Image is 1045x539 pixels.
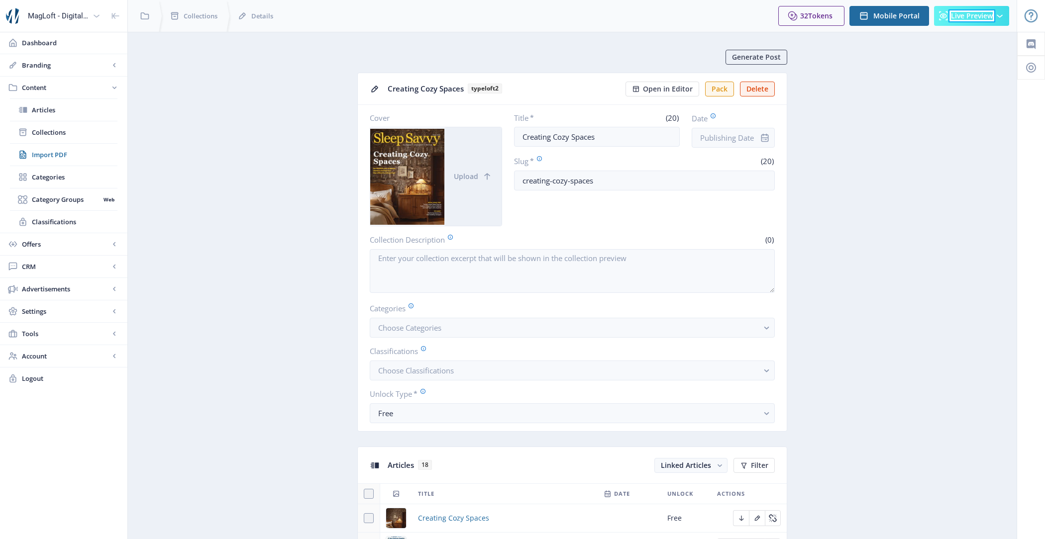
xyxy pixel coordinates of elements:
button: Open in Editor [626,82,699,96]
span: Tools [22,329,109,339]
span: Dashboard [22,38,119,48]
td: Free [661,504,711,533]
span: Account [22,351,109,361]
span: (0) [764,235,775,245]
span: Open in Editor [643,85,693,93]
button: Choose Classifications [370,360,775,380]
span: Settings [22,306,109,316]
button: Live Preview [934,6,1009,26]
span: Mobile Portal [873,12,920,20]
span: 18 [418,460,432,470]
label: Title [514,113,593,123]
span: Import PDF [32,150,117,160]
input: this-is-how-a-slug-looks-like [514,171,775,190]
span: Collections [184,11,217,21]
span: Choose Classifications [378,365,454,375]
label: Classifications [370,346,767,357]
span: Branding [22,60,109,70]
a: Articles [10,99,117,121]
span: Collections [32,127,117,137]
span: Date [614,488,630,500]
a: Classifications [10,211,117,233]
a: Category GroupsWeb [10,188,117,210]
span: Classifications [32,217,117,227]
button: Linked Articles [654,458,728,473]
button: Upload [444,127,502,226]
nb-icon: info [760,133,770,143]
span: Details [251,11,273,21]
span: Logout [22,373,119,383]
label: Slug [514,156,640,167]
button: Filter [733,458,775,473]
span: Linked Articles [661,460,711,470]
b: typeloft2 [468,84,502,93]
span: (20) [759,156,775,166]
span: Actions [717,488,745,500]
div: MagLoft - Digital Magazine [28,5,89,27]
a: Import PDF [10,144,117,166]
label: Collection Description [370,234,568,245]
button: Pack [705,82,734,96]
a: Categories [10,166,117,188]
span: Articles [388,460,414,470]
a: Collections [10,121,117,143]
button: 32Tokens [778,6,844,26]
img: properties.app_icon.png [6,8,22,24]
span: Advertisements [22,284,109,294]
span: Articles [32,105,117,115]
input: Publishing Date [692,128,775,148]
span: Title [418,488,434,500]
span: Categories [32,172,117,182]
div: Creating Cozy Spaces [388,81,620,96]
span: Upload [454,173,478,180]
label: Cover [370,113,494,123]
span: Content [22,83,109,92]
span: (20) [664,113,680,123]
span: Unlock [667,488,693,500]
input: Type Collection Title ... [514,127,680,147]
label: Unlock Type [370,388,767,399]
span: CRM [22,262,109,271]
label: Categories [370,303,767,314]
label: Date [692,113,767,124]
span: Filter [751,461,768,469]
div: Free [378,407,758,419]
nb-badge: Web [100,194,117,204]
span: Offers [22,239,109,249]
span: Choose Categories [378,323,441,333]
button: Free [370,403,775,423]
button: Delete [740,82,775,96]
span: Category Groups [32,194,100,204]
span: Generate Post [732,53,781,61]
span: Live Preview [951,12,993,20]
span: Tokens [808,11,833,20]
button: Mobile Portal [849,6,929,26]
button: Generate Post [726,50,787,65]
button: Choose Categories [370,318,775,338]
